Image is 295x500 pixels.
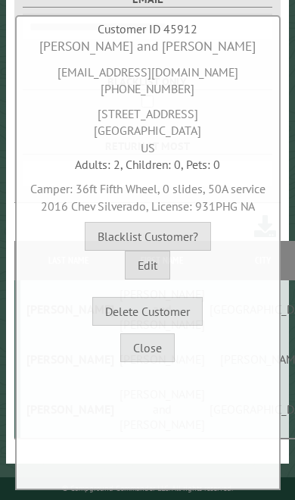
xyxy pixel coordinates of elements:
button: Edit [125,251,170,280]
button: Blacklist Customer? [85,222,211,251]
div: Camper: 36ft Fifth Wheel, 0 slides, 50A service [20,173,275,214]
div: [STREET_ADDRESS] [GEOGRAPHIC_DATA] US [20,98,275,156]
small: © Campground Commander LLC. All rights reserved. [62,483,233,493]
div: [PERSON_NAME] and [PERSON_NAME] [20,37,275,56]
button: Close [120,333,175,362]
div: [EMAIL_ADDRESS][DOMAIN_NAME] [PHONE_NUMBER] [20,56,275,98]
span: 2016 Chev Silverado, License: 931PHG NA [41,198,255,214]
button: Delete Customer [92,297,203,326]
div: Customer ID 45912 [20,20,275,37]
div: Adults: 2, Children: 0, Pets: 0 [20,156,275,173]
